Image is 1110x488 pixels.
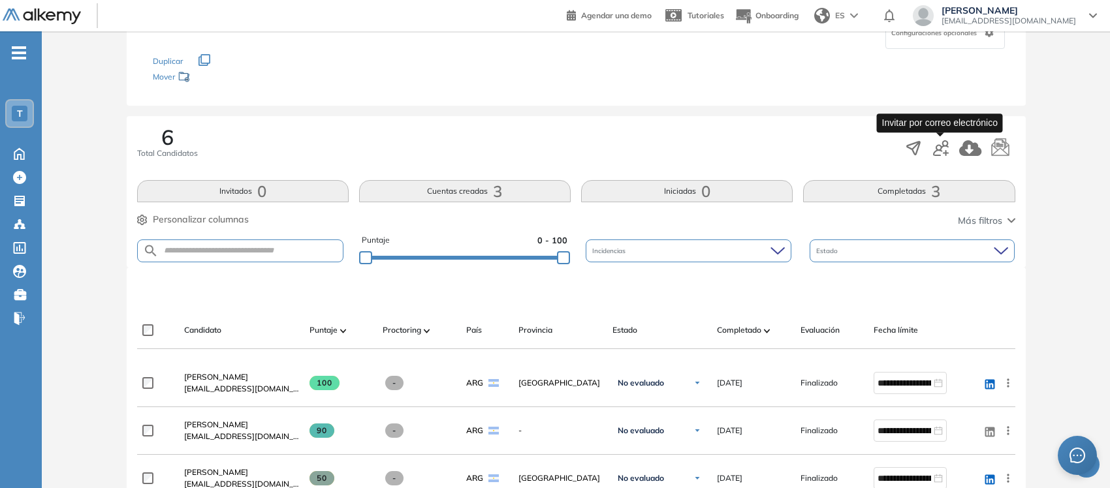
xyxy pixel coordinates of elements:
img: Logo [3,8,81,25]
img: [missing "en.ARROW_ALT" translation] [340,329,347,333]
span: Duplicar [153,56,183,66]
span: Configuraciones opcionales [891,28,979,38]
span: T [17,108,23,119]
span: [PERSON_NAME] [942,5,1076,16]
span: Finalizado [801,425,838,436]
span: [DATE] [717,377,742,389]
img: Ícono de flecha [693,427,701,435]
span: [PERSON_NAME] [184,467,248,477]
span: - [518,425,602,436]
button: Invitados0 [137,180,349,202]
span: 90 [309,423,335,438]
img: SEARCH_ALT [143,243,159,259]
img: [missing "en.ARROW_ALT" translation] [764,329,770,333]
button: Más filtros [958,214,1015,228]
span: [EMAIL_ADDRESS][DOMAIN_NAME] [942,16,1076,26]
a: [PERSON_NAME] [184,466,299,478]
span: Puntaje [309,324,338,336]
div: Mover [153,66,283,90]
span: Total Candidatos [137,147,198,159]
img: ARG [488,427,499,435]
span: ARG [466,425,483,436]
span: - [385,471,404,485]
div: Estado [810,239,1015,262]
span: ARG [466,377,483,389]
button: Cuentas creadas3 [359,180,571,202]
button: Iniciadas0 [581,180,793,202]
span: Proctoring [383,324,421,336]
span: [GEOGRAPHIC_DATA] [518,472,602,484]
img: arrow [850,13,858,18]
span: Fecha límite [874,324,918,336]
span: [PERSON_NAME] [184,372,248,382]
span: Estado [612,324,637,336]
span: message [1070,448,1085,463]
a: Agendar una demo [567,7,652,22]
span: No evaluado [618,473,664,483]
div: Invitar por correo electrónico [877,114,1003,132]
span: Finalizado [801,472,838,484]
span: Onboarding [755,10,799,20]
span: [GEOGRAPHIC_DATA] [518,377,602,389]
span: Provincia [518,324,552,336]
div: Configuraciones opcionales [885,16,1005,49]
i: - [12,52,26,54]
span: Estado [816,246,840,256]
span: Candidato [184,324,221,336]
img: [missing "en.ARROW_ALT" translation] [424,329,430,333]
span: [EMAIL_ADDRESS][DOMAIN_NAME] [184,383,299,395]
span: No evaluado [618,425,664,436]
span: [EMAIL_ADDRESS][DOMAIN_NAME] [184,431,299,442]
span: [PERSON_NAME] [184,419,248,429]
span: País [466,324,482,336]
img: ARG [488,379,499,387]
span: 0 - 100 [537,234,567,247]
span: ES [835,10,845,22]
span: [DATE] [717,425,742,436]
span: [DATE] [717,472,742,484]
span: Agendar una demo [581,10,652,20]
button: Onboarding [735,2,799,30]
img: Ícono de flecha [693,474,701,482]
img: Ícono de flecha [693,379,701,387]
span: Evaluación [801,324,840,336]
a: [PERSON_NAME] [184,371,299,383]
span: Personalizar columnas [153,213,249,226]
span: - [385,376,404,390]
span: Finalizado [801,377,838,389]
span: 100 [309,376,340,390]
img: world [814,8,830,23]
span: 6 [161,127,174,147]
span: Tutoriales [688,10,724,20]
span: Completado [717,324,761,336]
span: - [385,423,404,438]
span: Más filtros [958,214,1002,228]
button: Personalizar columnas [137,213,249,226]
span: Incidencias [592,246,628,256]
img: ARG [488,474,499,482]
span: No evaluado [618,378,664,388]
a: [PERSON_NAME] [184,419,299,431]
span: ARG [466,472,483,484]
div: Incidencias [586,239,791,262]
span: 50 [309,471,335,485]
span: Puntaje [362,234,390,247]
button: Completadas3 [803,180,1015,202]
